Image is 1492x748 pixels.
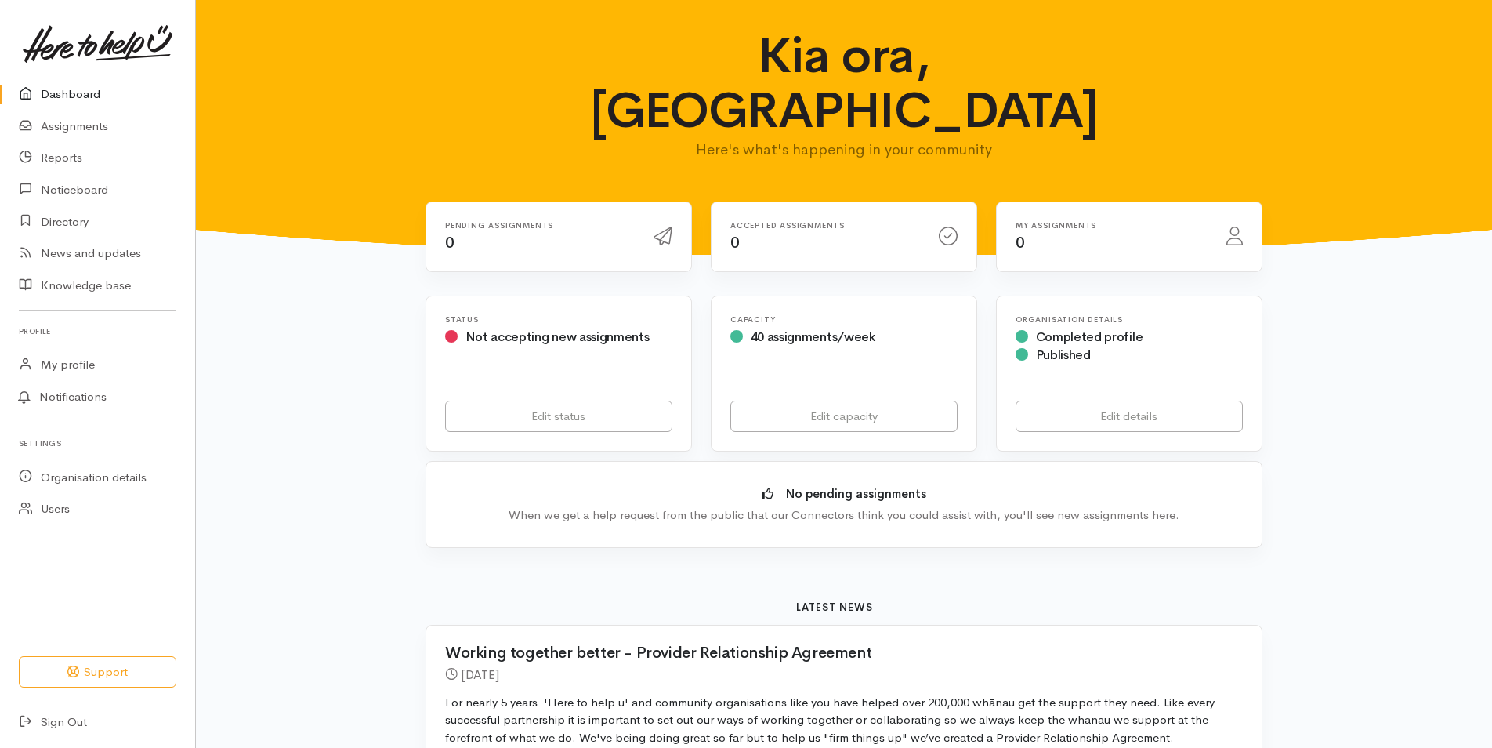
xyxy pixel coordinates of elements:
span: Published [1036,347,1091,363]
a: Edit status [445,401,672,433]
div: When we get a help request from the public that our Connectors think you could assist with, you'l... [450,507,1238,525]
span: 0 [1016,233,1025,252]
a: Edit capacity [730,401,958,433]
span: 0 [445,233,454,252]
button: Support [19,656,176,688]
span: Not accepting new assignments [465,329,650,345]
h2: Working together better - Provider Relationship Agreement [445,645,1224,662]
h6: Capacity [730,315,958,324]
b: Latest news [796,601,873,614]
span: 0 [730,233,740,252]
p: Here's what's happening in your community [539,139,1150,161]
h6: Status [445,315,672,324]
h6: Pending assignments [445,221,635,230]
span: 40 assignments/week [751,329,875,345]
span: Completed profile [1036,329,1143,345]
h6: My assignments [1016,221,1208,230]
time: [DATE] [461,666,499,683]
h6: Accepted assignments [730,221,920,230]
h6: Organisation Details [1016,315,1243,324]
b: No pending assignments [786,486,926,501]
h1: Kia ora, [GEOGRAPHIC_DATA] [539,28,1150,139]
h6: Settings [19,433,176,454]
p: For nearly 5 years 'Here to help u' and community organisations like you have helped over 200,000... [445,694,1243,747]
a: Edit details [1016,401,1243,433]
h6: Profile [19,321,176,342]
